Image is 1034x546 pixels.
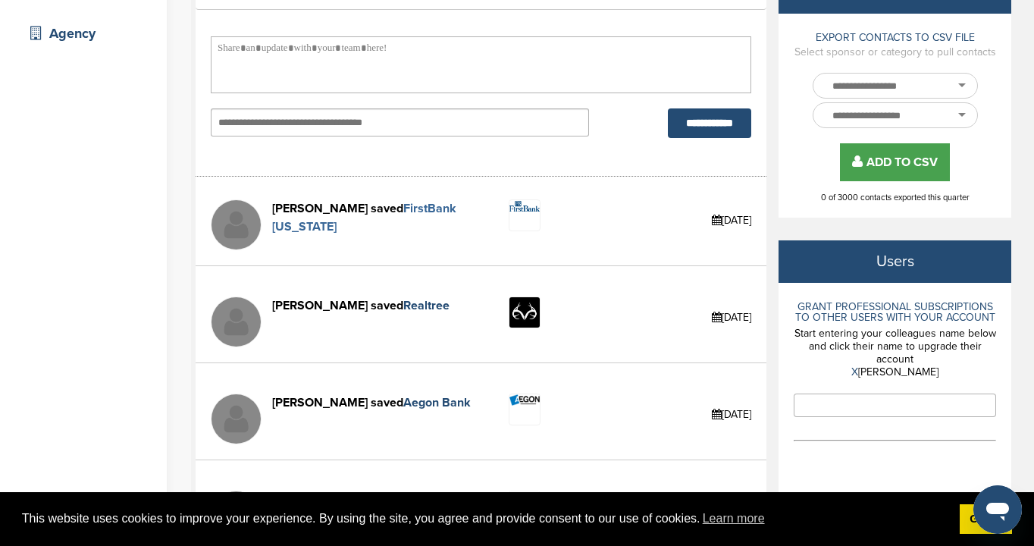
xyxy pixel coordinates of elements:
[15,16,152,51] a: Agency
[960,504,1012,535] a: dismiss cookie message
[712,491,751,532] div: [DATE]
[211,394,261,444] img: Missing
[403,395,471,410] a: Aegon Bank
[779,240,1011,283] h1: Users
[794,327,996,366] p: Start entering your colleagues name below and click their name to upgrade their account
[794,193,996,202] p: 0 of 3000 contacts exported this quarter
[509,201,540,212] img: Logo dark
[272,199,506,236] div: [PERSON_NAME] saved
[509,394,540,406] img: Data
[22,507,948,530] span: This website uses cookies to improve your experience. By using the site, you agree and provide co...
[272,394,506,412] div: [PERSON_NAME] saved
[794,33,996,58] h5: EXPORT CONTACTS TO CSV FILE
[509,297,540,328] img: Data
[403,298,450,313] a: Realtree
[23,20,152,47] div: Agency
[712,199,751,241] div: [DATE]
[851,366,858,378] a: X
[973,485,1022,534] iframe: Button to launch messaging window
[700,507,767,530] a: learn more about cookies
[211,297,261,347] img: Missing
[794,366,996,378] p: [PERSON_NAME]
[712,297,751,338] div: [DATE]
[272,491,506,527] div: [PERSON_NAME] saved
[840,143,950,181] button: ADD TO CSV
[211,200,261,249] img: Missing
[794,302,996,323] h5: GRANT PROFESSIONAL SUBSCRIPTIONS TO OTHER USERS WITH YOUR ACCOUNT
[712,394,751,435] div: [DATE]
[794,47,996,58] span: Select sponsor or category to pull contacts
[272,297,506,315] div: [PERSON_NAME] saved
